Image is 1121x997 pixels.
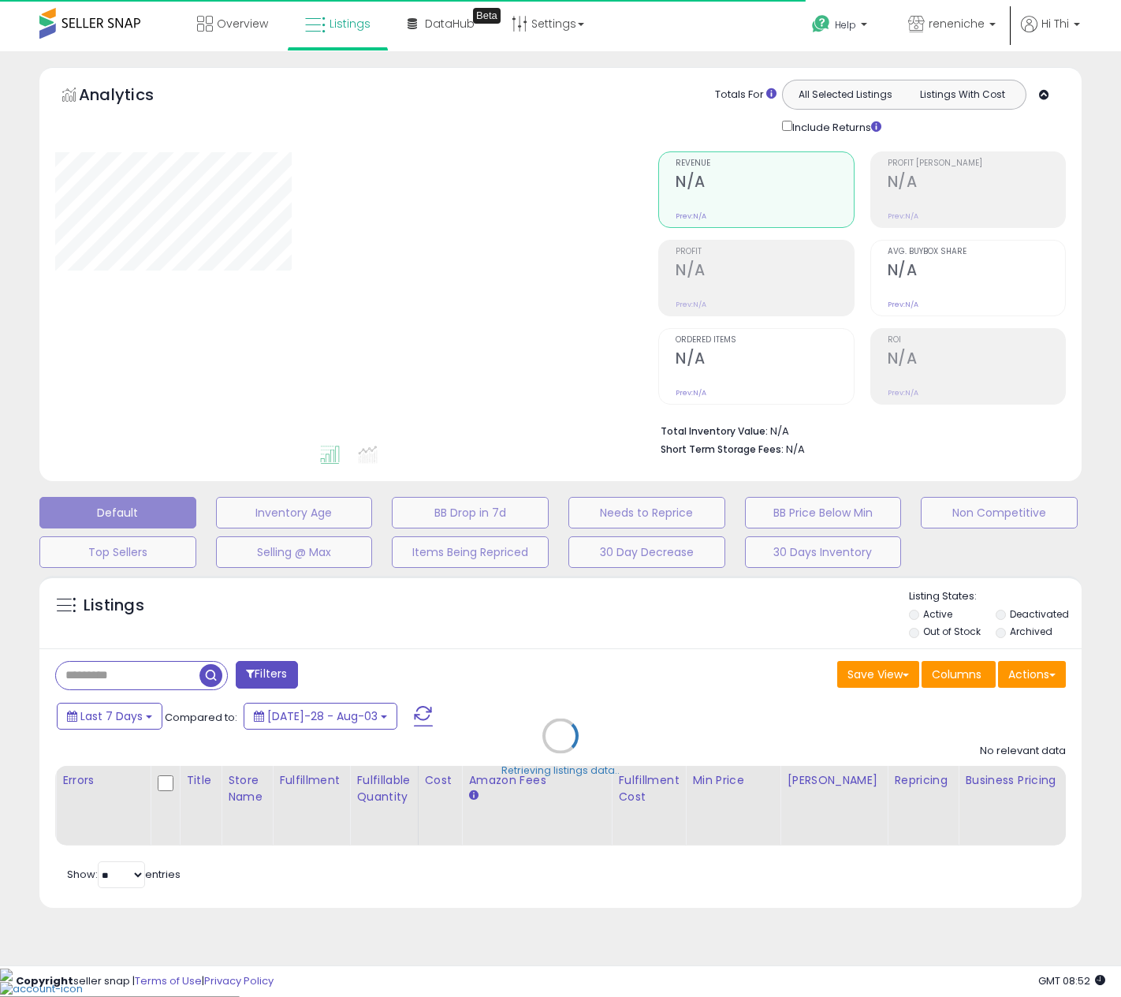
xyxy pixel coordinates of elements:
[392,536,549,568] button: Items Being Repriced
[676,211,706,221] small: Prev: N/A
[888,173,1065,194] h2: N/A
[392,497,549,528] button: BB Drop in 7d
[661,424,768,438] b: Total Inventory Value:
[568,497,725,528] button: Needs to Reprice
[1021,16,1080,51] a: Hi Thi
[888,388,918,398] small: Prev: N/A
[676,349,853,371] h2: N/A
[745,536,902,568] button: 30 Days Inventory
[929,16,985,32] span: reneniche
[217,16,268,32] span: Overview
[745,497,902,528] button: BB Price Below Min
[799,2,883,51] a: Help
[903,84,1021,105] button: Listings With Cost
[425,16,475,32] span: DataHub
[888,261,1065,282] h2: N/A
[786,442,805,457] span: N/A
[676,159,853,168] span: Revenue
[676,300,706,309] small: Prev: N/A
[216,536,373,568] button: Selling @ Max
[676,173,853,194] h2: N/A
[676,248,853,256] span: Profit
[770,118,900,136] div: Include Returns
[888,336,1065,345] span: ROI
[661,442,784,456] b: Short Term Storage Fees:
[921,497,1078,528] button: Non Competitive
[568,536,725,568] button: 30 Day Decrease
[501,764,620,778] div: Retrieving listings data..
[1041,16,1069,32] span: Hi Thi
[473,8,501,24] div: Tooltip anchor
[811,14,831,34] i: Get Help
[216,497,373,528] button: Inventory Age
[787,84,904,105] button: All Selected Listings
[39,536,196,568] button: Top Sellers
[888,159,1065,168] span: Profit [PERSON_NAME]
[79,84,184,110] h5: Analytics
[835,18,856,32] span: Help
[715,88,777,103] div: Totals For
[676,336,853,345] span: Ordered Items
[888,349,1065,371] h2: N/A
[676,261,853,282] h2: N/A
[888,300,918,309] small: Prev: N/A
[888,248,1065,256] span: Avg. Buybox Share
[888,211,918,221] small: Prev: N/A
[39,497,196,528] button: Default
[330,16,371,32] span: Listings
[661,420,1054,439] li: N/A
[676,388,706,398] small: Prev: N/A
